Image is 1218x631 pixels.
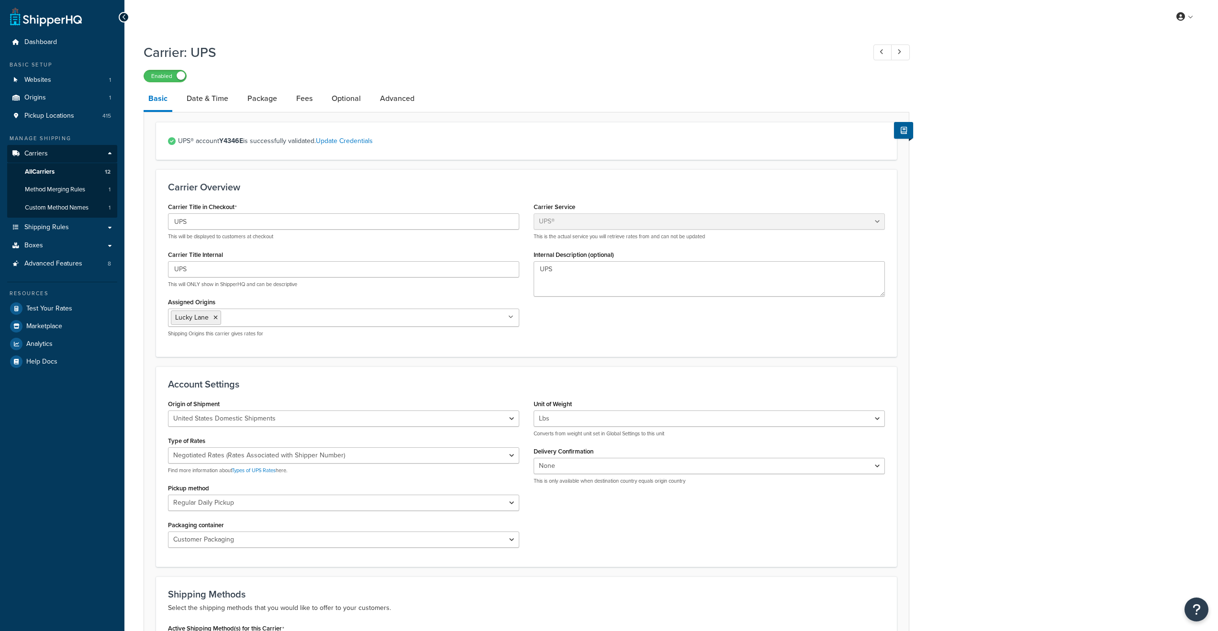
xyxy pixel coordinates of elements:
p: This is the actual service you will retrieve rates from and can not be updated [534,233,885,240]
span: Custom Method Names [25,204,89,212]
a: Boxes [7,237,117,255]
h3: Carrier Overview [168,182,885,192]
span: Carriers [24,150,48,158]
div: Basic Setup [7,61,117,69]
label: Delivery Confirmation [534,448,593,455]
label: Internal Description (optional) [534,251,614,258]
a: Previous Record [873,44,892,60]
a: Fees [291,87,317,110]
label: Unit of Weight [534,400,572,408]
span: 1 [109,76,111,84]
h3: Shipping Methods [168,589,885,599]
p: Converts from weight unit set in Global Settings to this unit [534,430,885,437]
span: Pickup Locations [24,112,74,120]
button: Open Resource Center [1184,598,1208,621]
span: Websites [24,76,51,84]
span: 1 [109,204,111,212]
button: Show Help Docs [894,122,913,139]
li: Pickup Locations [7,107,117,125]
label: Carrier Title Internal [168,251,223,258]
label: Carrier Service [534,203,575,210]
a: Date & Time [182,87,233,110]
li: Websites [7,71,117,89]
p: Select the shipping methods that you would like to offer to your customers. [168,602,885,614]
a: Types of UPS Rates [232,466,276,474]
p: This will ONLY show in ShipperHQ and can be descriptive [168,281,519,288]
span: UPS® account is successfully validated. [178,134,885,148]
textarea: UPS [534,261,885,297]
a: Shipping Rules [7,219,117,236]
label: Carrier Title in Checkout [168,203,237,211]
a: Advanced [375,87,419,110]
label: Assigned Origins [168,299,215,306]
p: Find more information about here. [168,467,519,474]
span: Analytics [26,340,53,348]
a: Pickup Locations415 [7,107,117,125]
div: Resources [7,289,117,298]
a: Help Docs [7,353,117,370]
span: Lucky Lane [175,312,209,322]
a: Optional [327,87,366,110]
div: Manage Shipping [7,134,117,143]
label: Type of Rates [168,437,205,444]
h1: Carrier: UPS [144,43,856,62]
span: Dashboard [24,38,57,46]
strong: Y4346E [219,136,243,146]
a: Method Merging Rules1 [7,181,117,199]
span: 415 [102,112,111,120]
a: Websites1 [7,71,117,89]
li: Origins [7,89,117,107]
a: Marketplace [7,318,117,335]
span: Method Merging Rules [25,186,85,194]
span: Marketplace [26,322,62,331]
a: Dashboard [7,33,117,51]
a: Carriers [7,145,117,163]
span: 8 [108,260,111,268]
li: Custom Method Names [7,199,117,217]
a: Advanced Features8 [7,255,117,273]
a: Analytics [7,335,117,353]
span: Boxes [24,242,43,250]
a: AllCarriers12 [7,163,117,181]
span: All Carriers [25,168,55,176]
li: Advanced Features [7,255,117,273]
span: 1 [109,94,111,102]
p: This is only available when destination country equals origin country [534,477,885,485]
span: Shipping Rules [24,223,69,232]
label: Origin of Shipment [168,400,220,408]
span: 12 [105,168,111,176]
span: 1 [109,186,111,194]
span: Origins [24,94,46,102]
a: Origins1 [7,89,117,107]
label: Pickup method [168,485,209,492]
a: Custom Method Names1 [7,199,117,217]
label: Packaging container [168,521,224,529]
span: Test Your Rates [26,305,72,313]
label: Enabled [144,70,186,82]
a: Test Your Rates [7,300,117,317]
span: Advanced Features [24,260,82,268]
p: This will be displayed to customers at checkout [168,233,519,240]
span: Help Docs [26,358,57,366]
a: Basic [144,87,172,112]
p: Shipping Origins this carrier gives rates for [168,330,519,337]
a: Update Credentials [316,136,373,146]
a: Package [243,87,282,110]
a: Next Record [891,44,910,60]
li: Carriers [7,145,117,218]
h3: Account Settings [168,379,885,389]
li: Method Merging Rules [7,181,117,199]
